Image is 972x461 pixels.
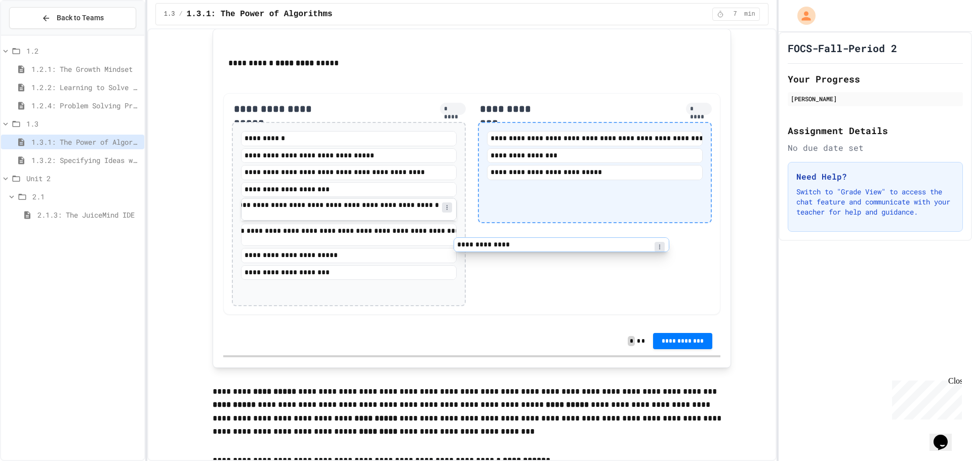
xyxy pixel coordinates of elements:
[796,171,954,183] h3: Need Help?
[788,142,963,154] div: No due date set
[744,10,755,18] span: min
[888,376,962,420] iframe: chat widget
[788,72,963,86] h2: Your Progress
[787,4,818,27] div: My Account
[796,187,954,217] p: Switch to "Grade View" to access the chat feature and communicate with your teacher for help and ...
[26,46,140,56] span: 1.2
[57,13,104,23] span: Back to Teams
[788,123,963,138] h2: Assignment Details
[26,118,140,129] span: 1.3
[31,155,140,165] span: 1.3.2: Specifying Ideas with Pseudocode
[31,82,140,93] span: 1.2.2: Learning to Solve Hard Problems
[37,209,140,220] span: 2.1.3: The JuiceMind IDE
[187,8,333,20] span: 1.3.1: The Power of Algorithms
[788,41,897,55] h1: FOCS-Fall-Period 2
[179,10,182,18] span: /
[791,94,960,103] div: [PERSON_NAME]
[727,10,743,18] span: 7
[4,4,70,64] div: Chat with us now!Close
[31,64,140,74] span: 1.2.1: The Growth Mindset
[9,7,136,29] button: Back to Teams
[26,173,140,184] span: Unit 2
[31,100,140,111] span: 1.2.4: Problem Solving Practice
[32,191,140,202] span: 2.1
[929,421,962,451] iframe: chat widget
[31,137,140,147] span: 1.3.1: The Power of Algorithms
[164,10,175,18] span: 1.3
